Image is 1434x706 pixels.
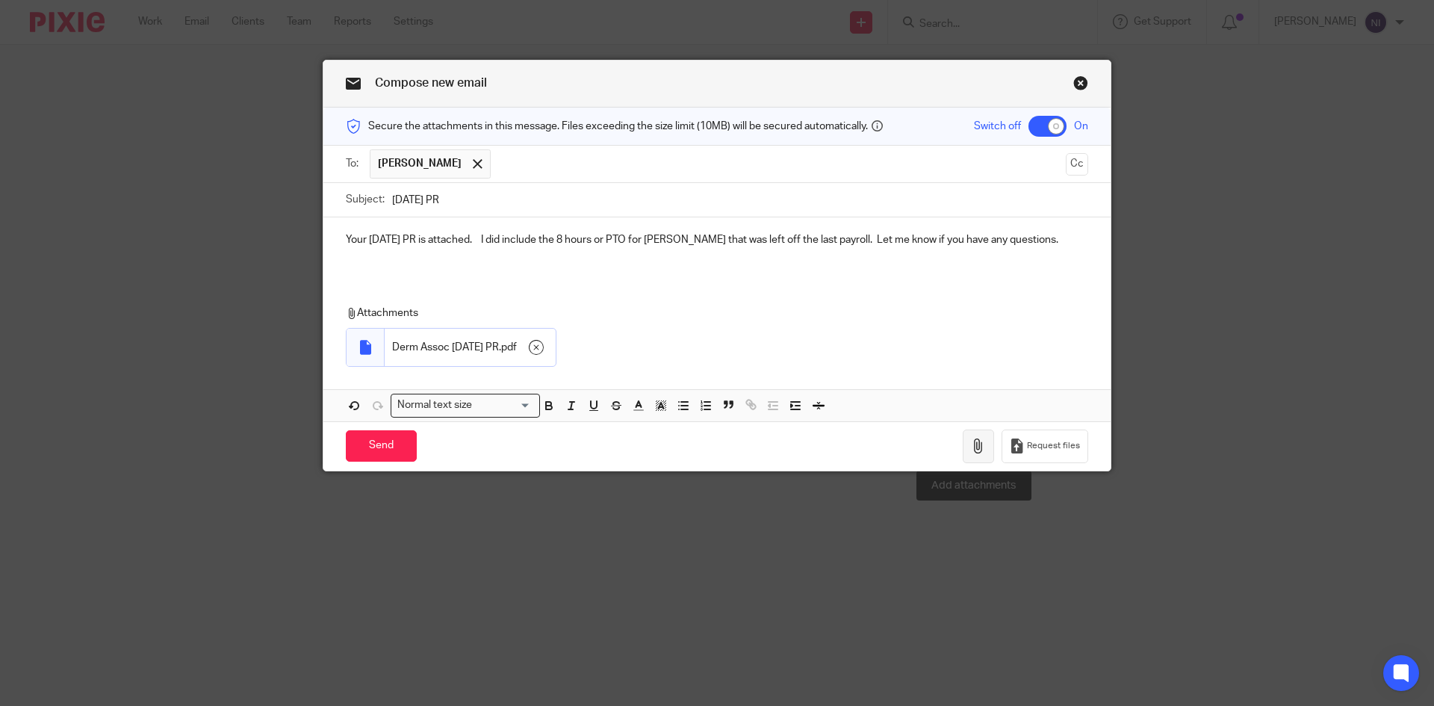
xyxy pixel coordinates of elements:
[385,329,556,366] div: .
[375,77,487,89] span: Compose new email
[1074,119,1088,134] span: On
[974,119,1021,134] span: Switch off
[477,397,531,413] input: Search for option
[346,232,1088,247] p: Your [DATE] PR is attached. I did include the 8 hours or PTO for [PERSON_NAME] that was left off ...
[1002,430,1088,463] button: Request files
[346,192,385,207] label: Subject:
[1073,75,1088,96] a: Close this dialog window
[346,156,362,171] label: To:
[378,156,462,171] span: [PERSON_NAME]
[391,394,540,417] div: Search for option
[501,340,517,355] span: pdf
[346,430,417,462] input: Send
[394,397,476,413] span: Normal text size
[346,306,1067,321] p: Attachments
[392,340,499,355] span: Derm Assoc [DATE] PR
[368,119,868,134] span: Secure the attachments in this message. Files exceeding the size limit (10MB) will be secured aut...
[1066,153,1088,176] button: Cc
[1027,440,1080,452] span: Request files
